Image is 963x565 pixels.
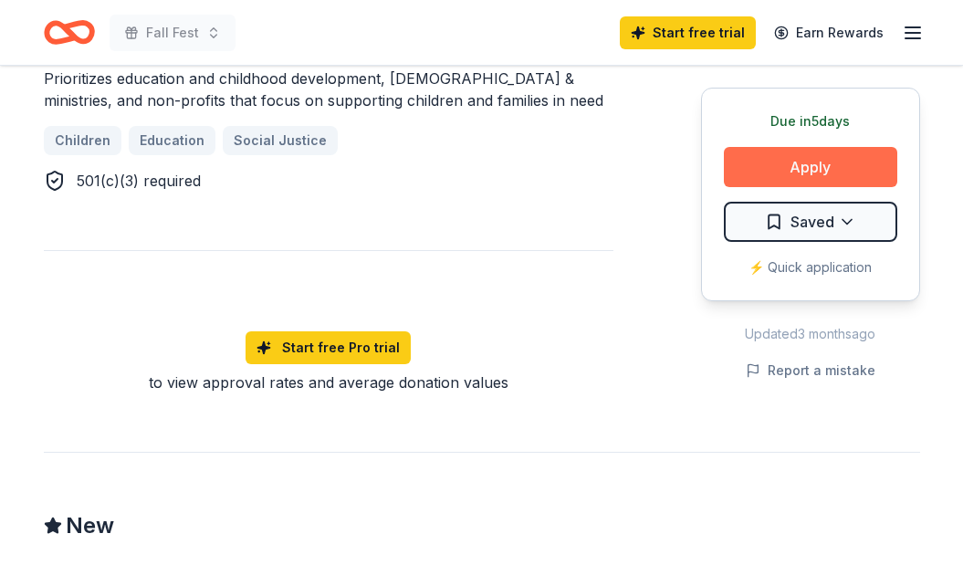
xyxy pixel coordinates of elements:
[246,331,411,364] a: Start free Pro trial
[140,130,204,152] span: Education
[44,371,613,393] div: to view approval rates and average donation values
[44,69,603,110] span: Prioritizes education and childhood development, [DEMOGRAPHIC_DATA] & ministries, and non-profits...
[620,16,756,49] a: Start free trial
[234,130,327,152] span: Social Justice
[724,202,897,242] button: Saved
[724,110,897,132] div: Due in 5 days
[724,256,897,278] div: ⚡️ Quick application
[44,126,121,155] a: Children
[66,511,114,540] span: New
[44,11,95,54] a: Home
[724,147,897,187] button: Apply
[77,172,201,190] span: 501(c)(3) required
[110,15,236,51] button: Fall Fest
[55,130,110,152] span: Children
[146,22,199,44] span: Fall Fest
[701,323,920,345] div: Updated 3 months ago
[763,16,895,49] a: Earn Rewards
[129,126,215,155] a: Education
[223,126,338,155] a: Social Justice
[790,210,834,234] span: Saved
[746,360,875,382] button: Report a mistake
